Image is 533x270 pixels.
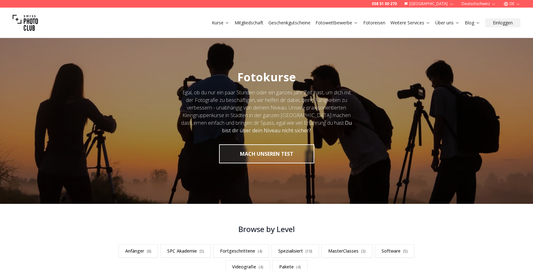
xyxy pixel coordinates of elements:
[213,244,269,258] a: Fortgeschrittene(4)
[316,20,358,26] a: Fotowettbewerbe
[485,18,520,27] button: Einloggen
[375,244,414,258] a: Software(5)
[235,20,263,26] a: Mitgliedschaft
[161,244,211,258] a: SPC Akademie(5)
[462,18,483,27] button: Blog
[305,248,312,254] span: ( 10 )
[212,20,230,26] a: Kurse
[465,20,480,26] a: Blog
[435,20,460,26] a: Über uns
[259,264,263,270] span: ( 4 )
[209,18,232,27] button: Kurse
[147,248,151,254] span: ( 8 )
[361,248,366,254] span: ( 3 )
[268,20,310,26] a: Geschenkgutscheine
[266,18,313,27] button: Geschenkgutscheine
[237,69,296,85] span: Fotokurse
[219,144,314,163] button: MACH UNSEREN TEST
[199,248,204,254] span: ( 5 )
[13,10,38,35] img: Swiss photo club
[372,1,397,6] a: 058 51 00 270
[119,244,158,258] a: Anfänger(8)
[181,89,352,134] div: Egal, ob du nur ein paar Stunden oder ein ganzes Jahr Zeit hast, um dich mit der Fotografie zu be...
[258,248,262,254] span: ( 4 )
[313,18,361,27] button: Fotowettbewerbe
[296,264,301,270] span: ( 4 )
[361,18,388,27] button: Fotoreisen
[232,18,266,27] button: Mitgliedschaft
[403,248,408,254] span: ( 5 )
[110,224,423,234] h3: Browse by Level
[388,18,433,27] button: Weitere Services
[322,244,372,258] a: MasterClasses(3)
[272,244,319,258] a: Spezialisiert(10)
[390,20,430,26] a: Weitere Services
[363,20,385,26] a: Fotoreisen
[433,18,462,27] button: Über uns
